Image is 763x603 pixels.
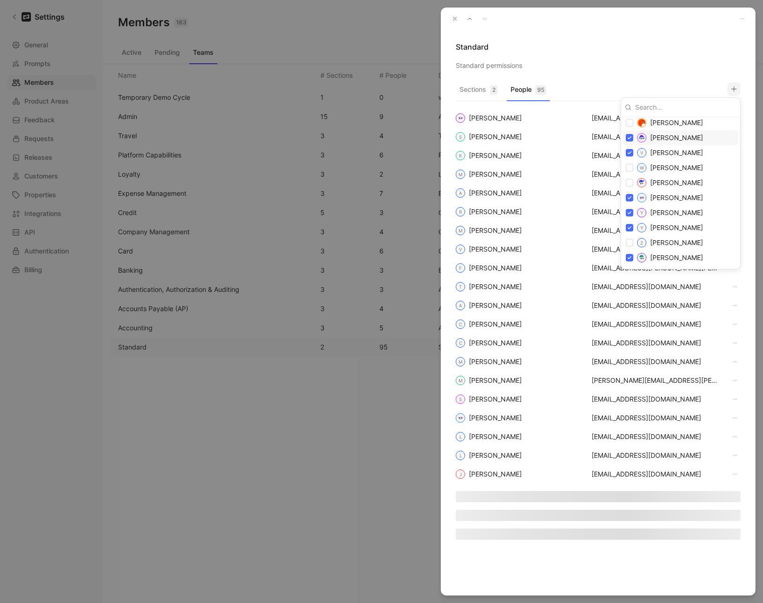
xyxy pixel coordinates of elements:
span: [PERSON_NAME] [650,253,703,261]
svg: Zach [638,239,645,246]
img: Victoria [638,134,645,141]
input: Search... [631,100,736,115]
text: Y [640,225,644,231]
span: [PERSON_NAME] [650,134,703,141]
text: Y [640,210,644,216]
span: [PERSON_NAME] [650,223,703,231]
text: W [640,165,644,171]
img: Tomas [638,119,645,127]
svg: Yuheng [638,224,645,231]
span: [PERSON_NAME] [650,238,703,246]
svg: Yu [638,209,645,216]
span: [PERSON_NAME] [650,179,703,186]
span: [PERSON_NAME] [650,208,703,216]
span: [PERSON_NAME] [650,164,703,171]
text: V [640,150,644,156]
svg: Wilson [638,164,645,171]
text: Z [640,240,643,246]
span: [PERSON_NAME] [650,149,703,156]
img: Ying [638,194,645,201]
svg: Vinay [638,149,645,156]
span: [PERSON_NAME] [650,119,703,127]
span: [PERSON_NAME] [650,194,703,201]
img: Yaovi [638,179,645,186]
img: Zack [638,254,645,261]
